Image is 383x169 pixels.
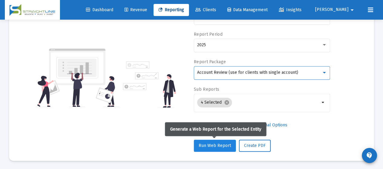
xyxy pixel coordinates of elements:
[279,7,302,12] span: Insights
[194,32,223,37] label: Report Period
[197,70,298,75] span: Account Review (use for clients with single account)
[199,143,231,148] span: Run Web Report
[223,4,272,16] a: Data Management
[274,4,306,16] a: Insights
[315,7,348,12] span: [PERSON_NAME]
[86,7,113,12] span: Dashboard
[195,7,216,12] span: Clients
[197,98,232,107] mat-chip: 4 Selected
[9,4,55,16] img: Dashboard
[252,122,287,128] span: Additional Options
[81,4,118,16] a: Dashboard
[120,4,152,16] a: Revenue
[197,96,320,109] mat-chip-list: Selection
[190,4,221,16] a: Clients
[154,4,189,16] a: Reporting
[158,7,184,12] span: Reporting
[124,7,147,12] span: Revenue
[197,42,206,47] span: 2025
[194,140,236,152] button: Run Web Report
[194,87,219,92] label: Sub Reports
[239,140,271,152] button: Create PDF
[308,4,363,16] button: [PERSON_NAME]
[199,122,241,128] span: Select Custom Period
[320,99,327,106] mat-icon: arrow_drop_down
[366,152,373,159] mat-icon: contact_support
[348,4,356,16] mat-icon: arrow_drop_down
[227,7,268,12] span: Data Management
[224,100,229,105] mat-icon: cancel
[36,48,119,108] img: reporting
[194,59,226,64] label: Report Package
[123,61,176,108] img: reporting-alt
[244,143,266,148] span: Create PDF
